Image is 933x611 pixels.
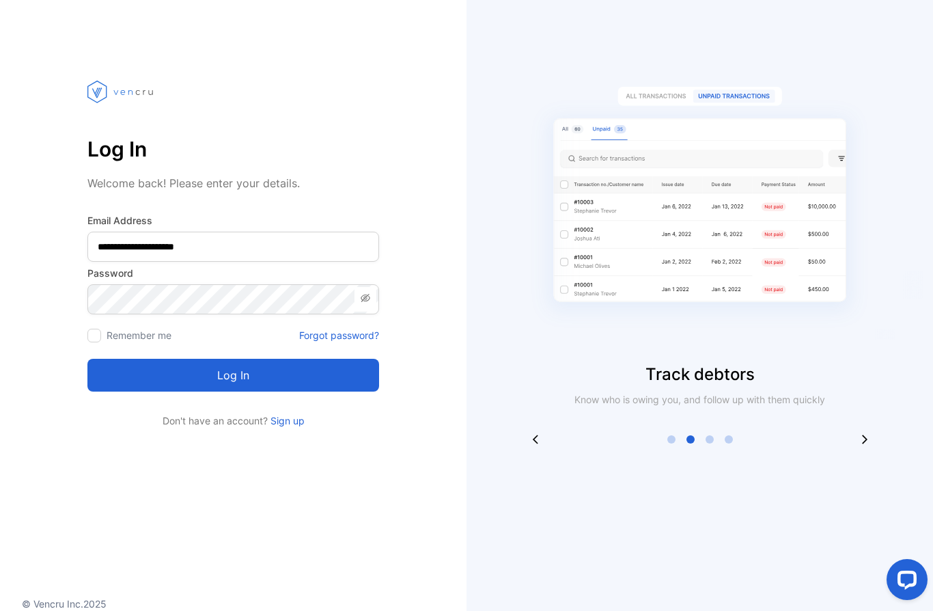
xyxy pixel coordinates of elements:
img: vencru logo [87,55,156,128]
a: Forgot password? [299,328,379,342]
label: Remember me [107,329,171,341]
p: Welcome back! Please enter your details. [87,175,379,191]
img: slider image [529,55,871,362]
p: Track debtors [466,362,933,387]
button: Log in [87,359,379,392]
label: Password [87,266,379,280]
p: Don't have an account? [87,413,379,428]
p: Log In [87,133,379,165]
iframe: LiveChat chat widget [876,554,933,611]
a: Sign up [268,415,305,426]
label: Email Address [87,213,379,228]
p: Know who is owing you, and follow up with them quickly [569,392,831,407]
